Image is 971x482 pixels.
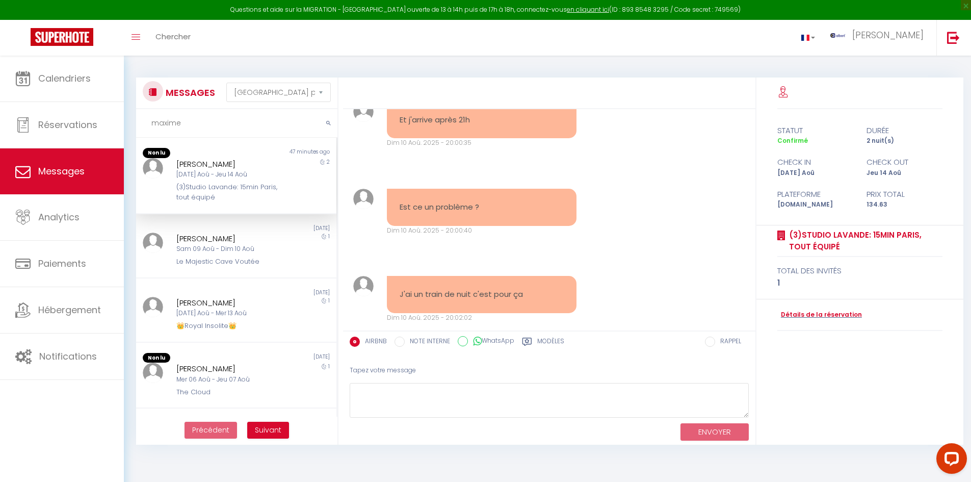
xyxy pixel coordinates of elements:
span: 1 [328,233,330,240]
div: 1 [777,277,943,289]
a: Détails de la réservation [777,310,862,320]
div: 47 minutes ago [236,148,336,158]
div: Le Majestic Cave Voutée [176,257,280,267]
div: [DATE] [236,289,336,297]
div: total des invités [777,265,943,277]
div: [PERSON_NAME] [176,297,280,309]
div: [PERSON_NAME] [176,233,280,245]
span: [PERSON_NAME] [852,29,924,41]
div: 👑Royal Insolite👑 [176,321,280,331]
a: Chercher [148,20,198,56]
div: [DATE] Aoû - Mer 13 Aoû [176,309,280,318]
div: durée [860,124,949,137]
img: ... [830,33,846,38]
img: ... [143,233,163,253]
div: [DATE] Aoû [771,168,860,178]
img: ... [143,158,163,179]
iframe: LiveChat chat widget [928,439,971,482]
div: (3)Studio Lavande: 15min Paris, tout équipé [176,182,280,203]
span: Non lu [143,353,170,363]
span: 1 [328,297,330,305]
span: Hébergement [38,303,101,316]
span: Messages [38,165,85,177]
div: [PERSON_NAME] [176,158,280,170]
span: Non lu [143,148,170,158]
pre: J'ai un train de nuit c'est pour ça [400,289,564,300]
span: Suivant [255,425,281,435]
span: Confirmé [777,136,808,145]
button: Previous [185,422,237,439]
div: [DOMAIN_NAME] [771,200,860,210]
pre: Et j'arrive après 21h [400,114,564,126]
h3: MESSAGES [163,81,215,104]
img: ... [143,297,163,317]
pre: Est ce un problème ? [400,201,564,213]
span: Réservations [38,118,97,131]
div: Dim 10 Aoû. 2025 - 20:00:35 [387,138,576,148]
button: ENVOYER [680,423,749,441]
label: AIRBNB [360,337,387,348]
div: [PERSON_NAME] [176,363,280,375]
div: Tapez votre message [350,358,749,383]
img: ... [143,363,163,383]
div: check in [771,156,860,168]
img: ... [353,276,374,296]
span: Précédent [192,425,229,435]
span: 2 [327,158,330,166]
label: RAPPEL [715,337,741,348]
img: Super Booking [31,28,93,46]
div: check out [860,156,949,168]
label: Modèles [537,337,564,349]
span: Analytics [38,211,80,223]
div: [DATE] Aoû - Jeu 14 Aoû [176,170,280,180]
div: Dim 10 Aoû. 2025 - 20:02:02 [387,313,576,323]
a: en cliquant ici [567,5,609,14]
div: 134.63 [860,200,949,210]
label: WhatsApp [468,336,514,347]
div: 2 nuit(s) [860,136,949,146]
div: Dim 10 Aoû. 2025 - 20:00:40 [387,226,576,236]
span: Notifications [39,350,97,363]
span: 1 [328,363,330,370]
input: Rechercher un mot clé [136,109,337,138]
img: ... [353,189,374,209]
img: ... [353,102,374,122]
div: Jeu 14 Aoû [860,168,949,178]
button: Next [247,422,289,439]
a: ... [PERSON_NAME] [823,20,936,56]
div: Sam 09 Aoû - Dim 10 Aoû [176,244,280,254]
label: NOTE INTERNE [405,337,450,348]
img: logout [947,31,960,44]
div: statut [771,124,860,137]
div: [DATE] [236,353,336,363]
span: Calendriers [38,72,91,85]
div: The Cloud [176,387,280,397]
a: (3)Studio Lavande: 15min Paris, tout équipé [785,229,943,253]
div: Plateforme [771,188,860,200]
span: Chercher [155,31,191,42]
div: Prix total [860,188,949,200]
div: Mer 06 Aoû - Jeu 07 Aoû [176,375,280,385]
span: Paiements [38,257,86,270]
div: [DATE] [236,224,336,233]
